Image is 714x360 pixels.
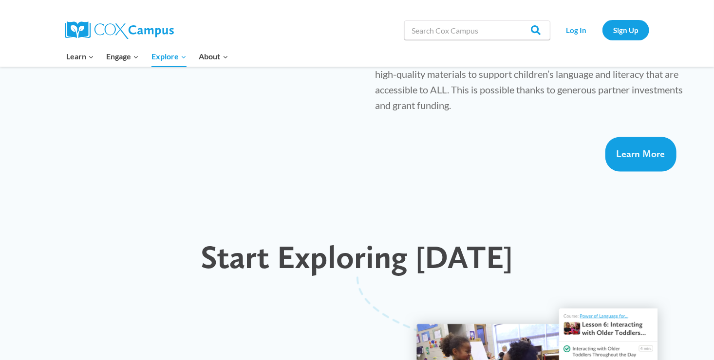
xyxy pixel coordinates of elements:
[60,46,100,67] button: Child menu of Learn
[555,20,598,40] a: Log In
[602,20,649,40] a: Sign Up
[375,51,688,118] p: We are committed to equity and part of that commitment means making high-quality materials to sup...
[616,148,665,160] span: Learn More
[145,46,193,67] button: Child menu of Explore
[555,20,649,40] nav: Secondary Navigation
[404,20,550,40] input: Search Cox Campus
[201,238,513,276] span: Start Exploring [DATE]
[60,46,234,67] nav: Primary Navigation
[605,137,676,172] a: Learn More
[100,46,146,67] button: Child menu of Engage
[65,21,174,39] img: Cox Campus
[193,46,235,67] button: Child menu of About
